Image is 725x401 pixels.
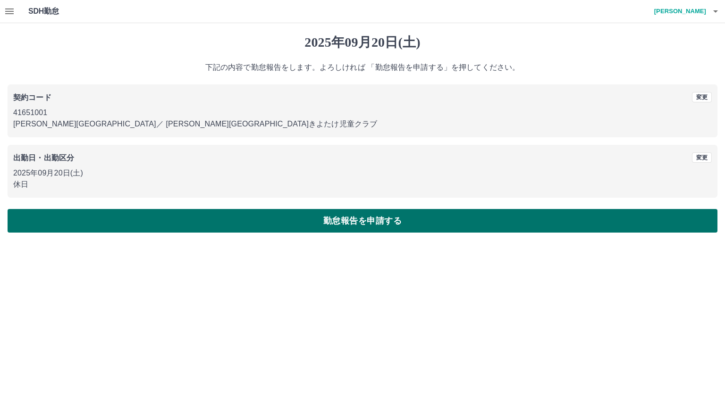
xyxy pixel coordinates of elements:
[13,118,712,130] p: [PERSON_NAME][GEOGRAPHIC_DATA] ／ [PERSON_NAME][GEOGRAPHIC_DATA]きよたけ児童クラブ
[13,179,712,190] p: 休日
[13,167,712,179] p: 2025年09月20日(土)
[692,152,712,163] button: 変更
[8,62,717,73] p: 下記の内容で勤怠報告をします。よろしければ 「勤怠報告を申請する」を押してください。
[13,154,74,162] b: 出勤日・出勤区分
[8,34,717,50] h1: 2025年09月20日(土)
[13,107,712,118] p: 41651001
[13,93,51,101] b: 契約コード
[692,92,712,102] button: 変更
[8,209,717,233] button: 勤怠報告を申請する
